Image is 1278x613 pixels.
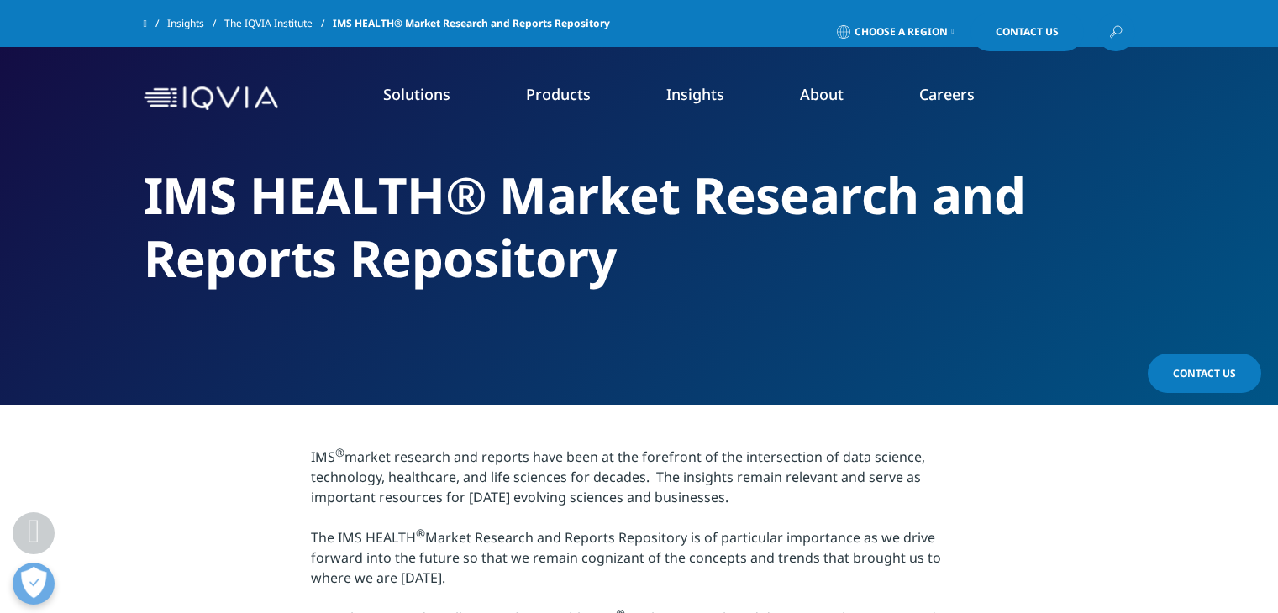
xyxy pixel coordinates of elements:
span: Choose a Region [855,25,948,39]
span: Contact Us [1173,366,1236,380]
a: Products [526,84,591,104]
span: Contact Us [996,27,1059,37]
button: Open Preferences [13,563,55,605]
a: Insights [666,84,724,104]
nav: Primary [285,59,1135,138]
img: IQVIA Healthcare Information Technology and Pharma Clinical Research Company [144,86,278,111]
a: About [800,84,844,104]
h2: IMS HEALTH® Market Research and Reports Repository [144,164,1135,290]
a: Contact Us [970,13,1084,51]
sup: ® [416,526,425,541]
sup: ® [335,445,344,460]
a: Solutions [383,84,450,104]
a: Careers [919,84,975,104]
a: Contact Us [1148,354,1261,393]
